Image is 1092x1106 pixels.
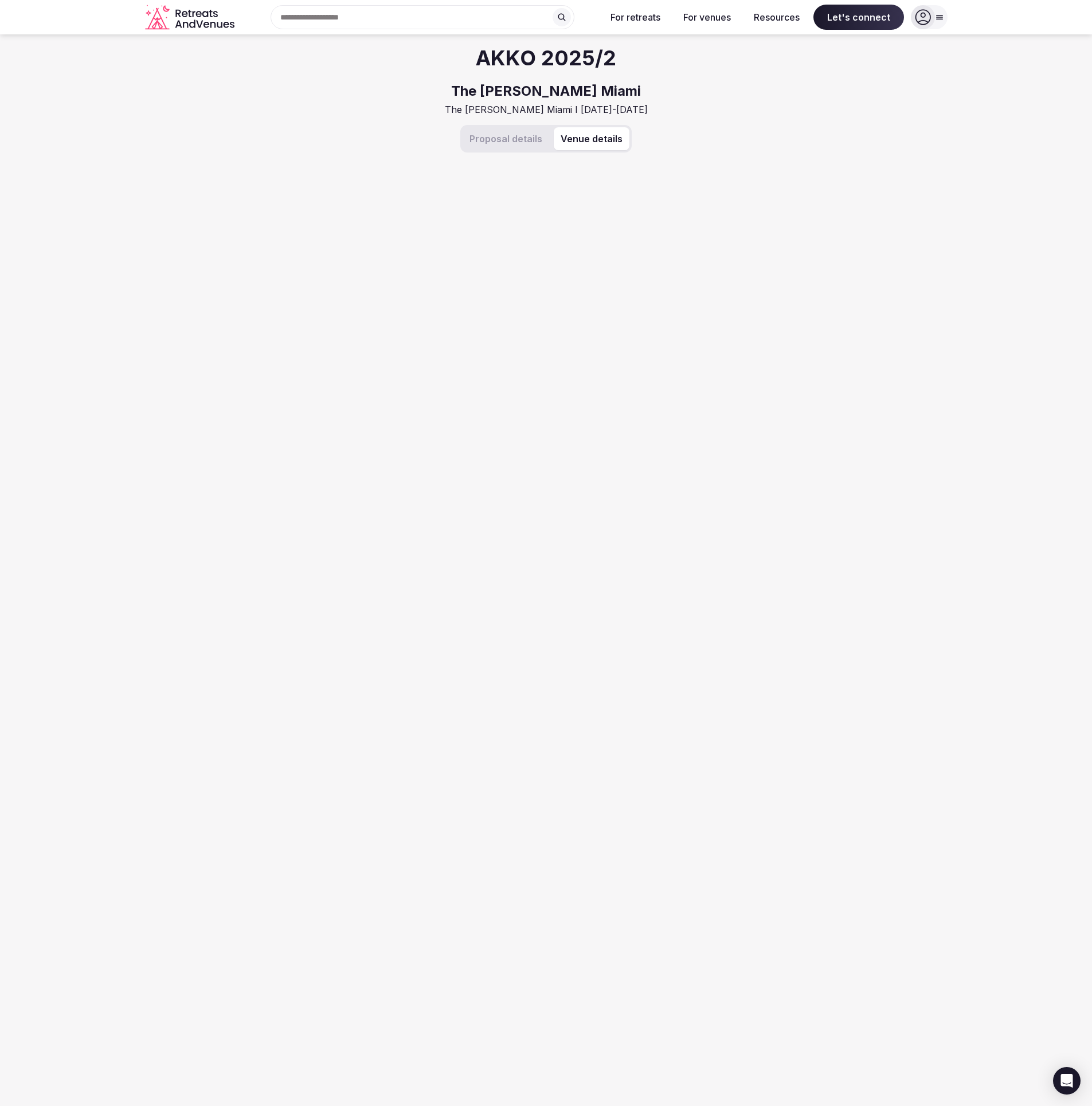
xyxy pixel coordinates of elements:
[674,5,740,30] button: For venues
[445,103,648,116] h3: The [PERSON_NAME] Miami I [DATE]-[DATE]
[145,5,237,30] a: Visit the homepage
[554,127,629,150] button: Venue details
[1053,1067,1081,1095] div: Open Intercom Messenger
[601,5,670,30] button: For retreats
[145,5,237,30] svg: Retreats and Venues company logo
[451,81,641,101] h2: The [PERSON_NAME] Miami
[745,5,809,30] button: Resources
[463,127,549,150] button: Proposal details
[476,44,616,72] h1: AKKO 2025/2
[813,5,904,30] span: Let's connect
